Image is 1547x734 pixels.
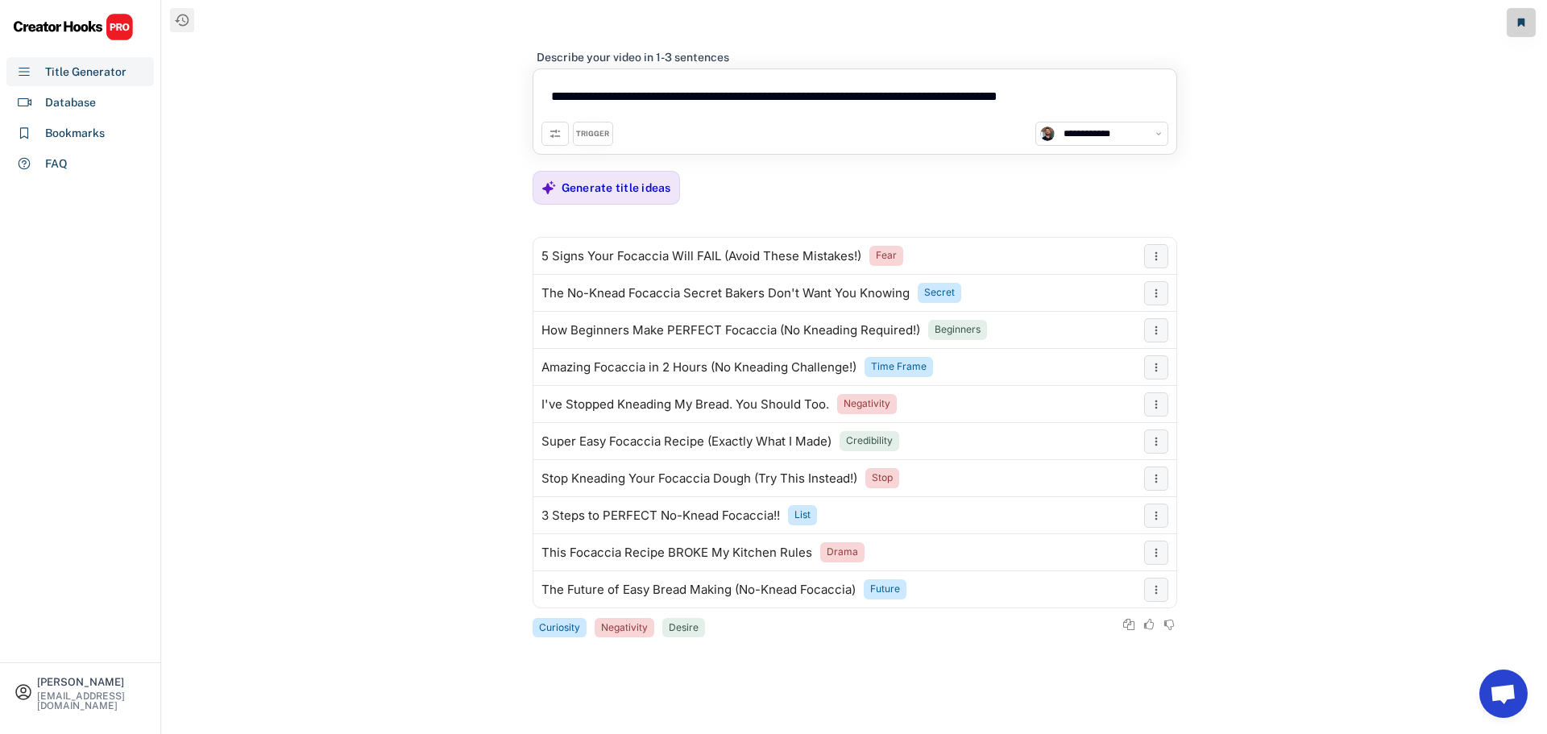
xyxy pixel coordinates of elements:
div: Negativity [601,621,648,635]
div: Time Frame [871,360,927,374]
div: 3 Steps to PERFECT No-Knead Focaccia!! [541,509,780,522]
img: channels4_profile.jpg [1040,126,1055,141]
div: 5 Signs Your Focaccia Will FAIL (Avoid These Mistakes!) [541,250,861,263]
div: [EMAIL_ADDRESS][DOMAIN_NAME] [37,691,147,711]
div: Describe your video in 1-3 sentences [537,50,729,64]
div: Desire [669,621,699,635]
div: The No-Knead Focaccia Secret Bakers Don't Want You Knowing [541,287,910,300]
div: Generate title ideas [562,180,671,195]
div: This Focaccia Recipe BROKE My Kitchen Rules [541,546,812,559]
div: [PERSON_NAME] [37,677,147,687]
div: Bookmarks [45,125,105,142]
div: Fear [876,249,897,263]
div: Amazing Focaccia in 2 Hours (No Kneading Challenge!) [541,361,856,374]
div: Future [870,583,900,596]
div: The Future of Easy Bread Making (No-Knead Focaccia) [541,583,856,596]
div: How Beginners Make PERFECT Focaccia (No Kneading Required!) [541,324,920,337]
div: Credibility [846,434,893,448]
div: Negativity [844,397,890,411]
a: Open chat [1479,670,1528,718]
div: Secret [924,286,955,300]
div: Drama [827,545,858,559]
div: I've Stopped Kneading My Bread. You Should Too. [541,398,829,411]
div: Database [45,94,96,111]
img: CHPRO%20Logo.svg [13,13,134,41]
div: Curiosity [539,621,580,635]
div: Beginners [935,323,981,337]
div: FAQ [45,156,68,172]
div: List [794,508,811,522]
div: Super Easy Focaccia Recipe (Exactly What I Made) [541,435,832,448]
div: Title Generator [45,64,126,81]
div: TRIGGER [576,129,609,139]
div: Stop Kneading Your Focaccia Dough (Try This Instead!) [541,472,857,485]
div: Stop [872,471,893,485]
